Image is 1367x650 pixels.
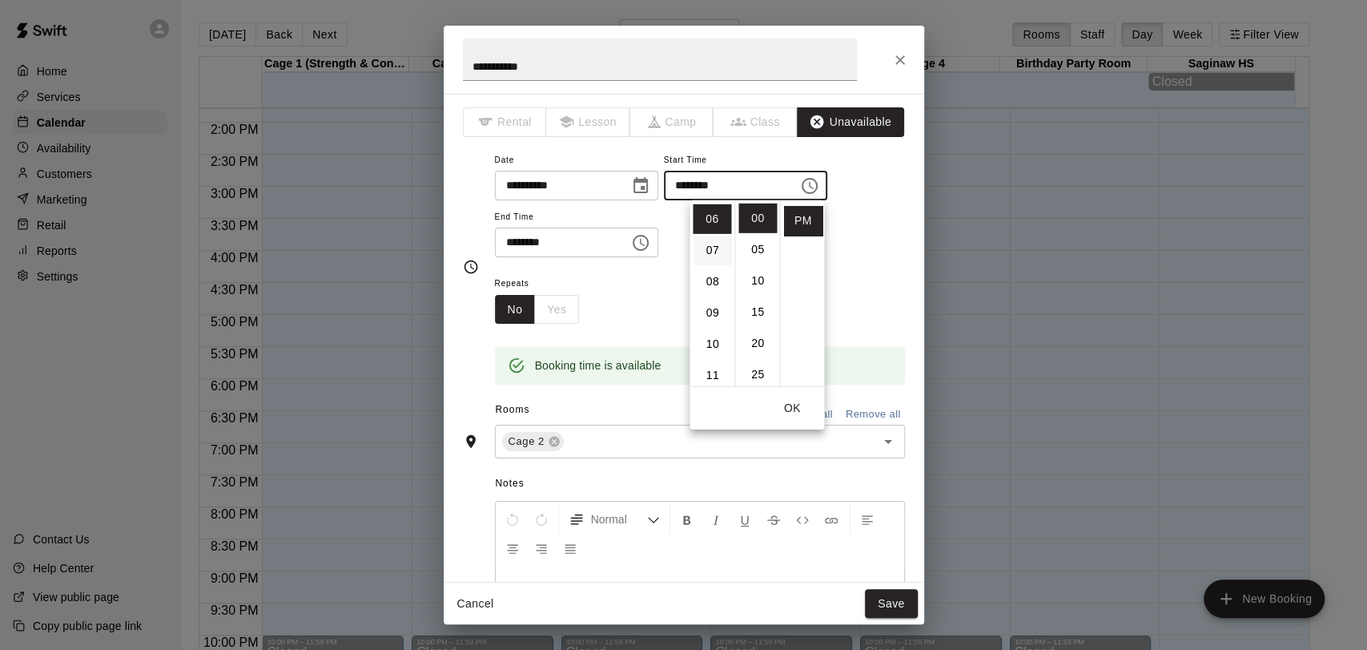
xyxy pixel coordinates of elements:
[702,505,730,534] button: Format Italics
[693,173,731,203] li: 5 hours
[789,505,816,534] button: Insert Code
[877,430,899,453] button: Open
[528,534,555,563] button: Right Align
[502,434,551,450] span: Cage 2
[499,534,526,563] button: Center Align
[766,394,818,423] button: OK
[738,329,777,358] li: 20 minutes
[450,589,501,619] button: Cancel
[693,361,731,390] li: 11 hours
[693,298,731,328] li: 9 hours
[734,200,779,386] ul: Select minutes
[783,175,822,204] li: AM
[794,170,826,202] button: Choose time, selected time is 6:00 PM
[630,107,714,137] span: The type of an existing booking cannot be changed
[673,505,701,534] button: Format Bold
[865,589,918,619] button: Save
[495,471,904,497] span: Notes
[738,266,777,296] li: 10 minutes
[693,204,731,234] li: 6 hours
[693,329,731,359] li: 10 hours
[502,432,564,451] div: Cage 2
[818,505,845,534] button: Insert Link
[495,207,658,228] span: End Time
[495,295,536,325] button: No
[546,107,630,137] span: The type of an existing booking cannot be changed
[842,402,905,427] button: Remove all
[760,505,787,534] button: Format Strikethrough
[591,511,647,527] span: Normal
[535,351,661,380] div: Booking time is available
[779,200,824,386] ul: Select meridiem
[625,227,657,259] button: Choose time, selected time is 8:00 PM
[693,236,731,265] li: 7 hours
[797,107,904,137] button: Unavailable
[690,200,734,386] ul: Select hours
[886,46,915,75] button: Close
[854,505,881,534] button: Left Align
[731,505,758,534] button: Format Underline
[738,360,777,390] li: 25 minutes
[463,107,547,137] span: The type of an existing booking cannot be changed
[557,534,584,563] button: Justify Align
[495,295,580,325] div: outlined button group
[625,170,657,202] button: Choose date, selected date is Sep 19, 2025
[562,505,666,534] button: Formatting Options
[495,404,529,415] span: Rooms
[664,150,827,172] span: Start Time
[463,259,479,275] svg: Timing
[495,273,593,295] span: Repeats
[738,297,777,327] li: 15 minutes
[738,235,777,264] li: 5 minutes
[783,206,822,236] li: PM
[528,505,555,534] button: Redo
[738,204,777,233] li: 0 minutes
[463,434,479,450] svg: Rooms
[714,107,798,137] span: The type of an existing booking cannot be changed
[495,150,658,172] span: Date
[499,505,526,534] button: Undo
[693,267,731,297] li: 8 hours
